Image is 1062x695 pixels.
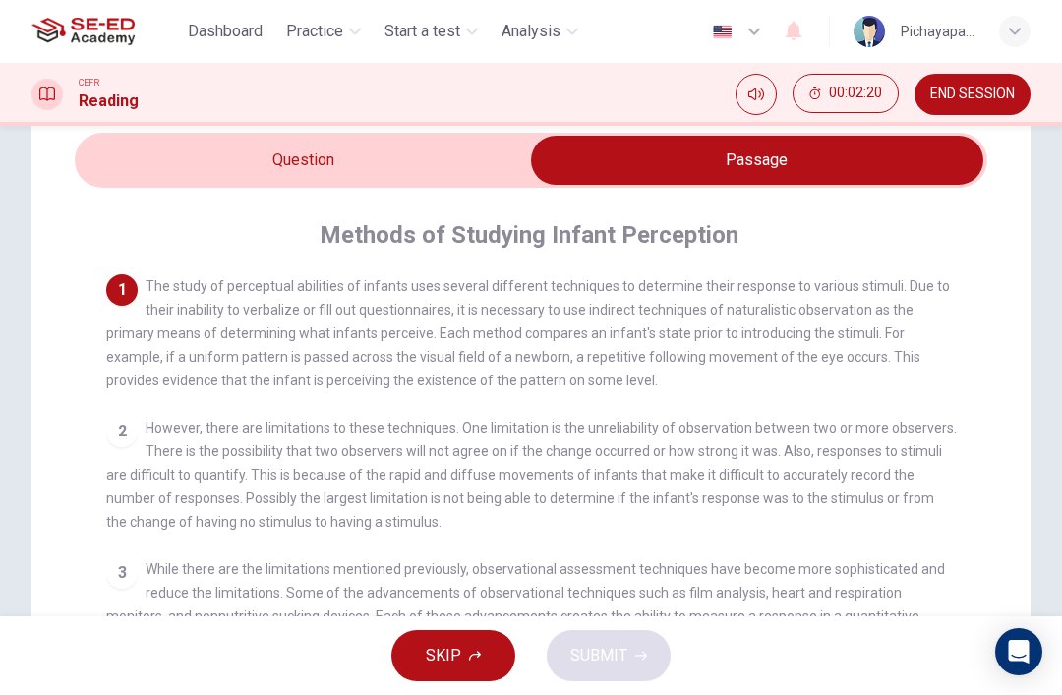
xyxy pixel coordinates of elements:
img: en [710,25,735,39]
button: Dashboard [180,14,270,49]
span: Analysis [501,20,560,43]
span: SKIP [426,642,461,669]
div: 2 [106,416,138,447]
span: Practice [286,20,343,43]
span: END SESSION [930,87,1015,102]
button: Analysis [494,14,586,49]
div: Hide [793,74,899,115]
span: 00:02:20 [829,86,882,101]
img: SE-ED Academy logo [31,12,135,51]
div: 1 [106,274,138,306]
h1: Reading [79,89,139,113]
span: CEFR [79,76,99,89]
h4: Methods of Studying Infant Perception [320,219,738,251]
span: Dashboard [188,20,263,43]
span: The study of perceptual abilities of infants uses several different techniques to determine their... [106,278,950,388]
div: Mute [736,74,777,115]
button: 00:02:20 [793,74,899,113]
div: 3 [106,557,138,589]
a: SE-ED Academy logo [31,12,180,51]
span: However, there are limitations to these techniques. One limitation is the unreliability of observ... [106,420,957,530]
span: Start a test [384,20,460,43]
button: Practice [278,14,369,49]
div: Pichayapa Thongtan [901,20,975,43]
button: END SESSION [914,74,1031,115]
button: Start a test [377,14,486,49]
img: Profile picture [854,16,885,47]
button: SKIP [391,630,515,681]
span: While there are the limitations mentioned previously, observational assessment techniques have be... [106,561,945,648]
div: Open Intercom Messenger [995,628,1042,675]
